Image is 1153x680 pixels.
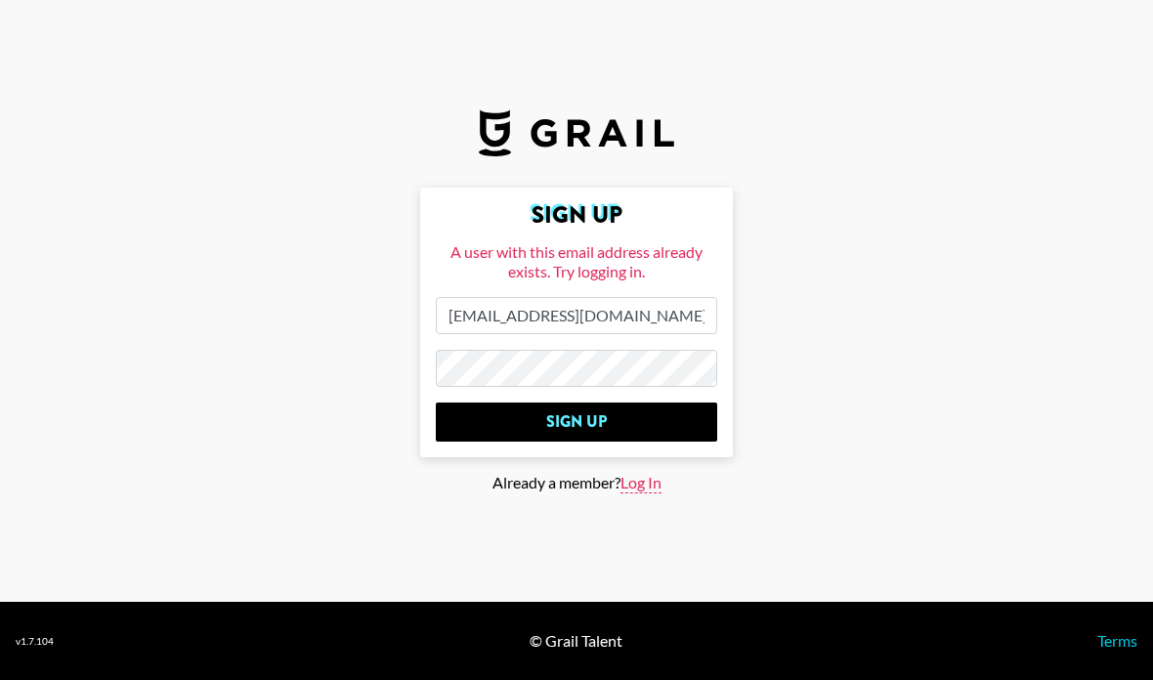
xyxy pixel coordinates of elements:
input: Email [436,297,717,334]
span: Log In [620,473,662,493]
div: v 1.7.104 [16,635,54,648]
div: Already a member? [16,473,1137,493]
h2: Sign Up [436,203,717,227]
div: © Grail Talent [530,631,622,651]
img: Grail Talent Logo [479,109,674,156]
a: Terms [1097,631,1137,650]
input: Sign Up [436,403,717,442]
div: A user with this email address already exists. Try logging in. [436,242,717,281]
